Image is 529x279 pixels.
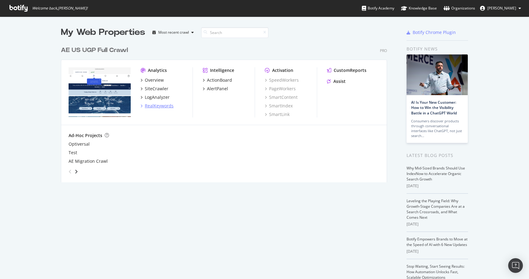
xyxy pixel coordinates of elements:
[333,78,346,84] div: Assist
[61,39,392,182] div: grid
[407,29,456,35] a: Botify Chrome Plugin
[327,78,346,84] a: Assist
[150,28,196,37] button: Most recent crawl
[475,3,526,13] button: [PERSON_NAME]
[407,54,468,95] img: AI Is Your New Customer: How to Win the Visibility Battle in a ChatGPT World
[141,94,170,100] a: LogAnalyzer
[265,103,293,109] a: SmartIndex
[407,236,467,247] a: Botify Empowers Brands to Move at the Speed of AI with 6 New Updates
[334,67,366,73] div: CustomReports
[66,167,74,177] div: angle-left
[407,152,468,159] div: Latest Blog Posts
[407,221,468,227] div: [DATE]
[407,166,465,182] a: Why Mid-Sized Brands Should Use IndexNow to Accelerate Organic Search Growth
[407,46,468,52] div: Botify news
[61,46,128,55] div: AE US UGP Full Crawl
[265,86,296,92] a: PageWorkers
[69,150,77,156] a: Test
[201,27,268,38] input: Search
[444,5,475,11] div: Organizations
[203,86,228,92] a: AlertPanel
[141,86,168,92] a: SiteCrawler
[401,5,437,11] div: Knowledge Base
[145,103,174,109] div: RealKeywords
[272,67,293,73] div: Activation
[411,119,463,138] div: Consumers discover products through conversational interfaces like ChatGPT, not just search…
[380,48,387,53] div: Pro
[265,77,299,83] a: SpeedWorkers
[145,77,164,83] div: Overview
[411,100,457,115] a: AI Is Your New Customer: How to Win the Visibility Battle in a ChatGPT World
[74,169,78,175] div: angle-right
[203,77,232,83] a: ActionBoard
[407,198,465,220] a: Leveling the Playing Field: Why Growth-Stage Companies Are at a Search Crossroads, and What Comes...
[69,132,102,139] div: Ad-Hoc Projects
[145,86,168,92] div: SiteCrawler
[141,77,164,83] a: Overview
[61,46,130,55] a: AE US UGP Full Crawl
[327,67,366,73] a: CustomReports
[210,67,234,73] div: Intelligence
[265,94,298,100] a: SmartContent
[487,6,516,11] span: Melanie Vadney
[32,6,88,11] span: Welcome back, [PERSON_NAME] !
[508,258,523,273] div: Open Intercom Messenger
[61,26,145,39] div: My Web Properties
[207,86,228,92] div: AlertPanel
[413,29,456,35] div: Botify Chrome Plugin
[207,77,232,83] div: ActionBoard
[407,249,468,254] div: [DATE]
[407,183,468,189] div: [DATE]
[141,103,174,109] a: RealKeywords
[265,111,290,117] a: SmartLink
[69,141,90,147] a: Optiversal
[148,67,167,73] div: Analytics
[69,158,108,164] a: AE Migration Crawl
[362,5,394,11] div: Botify Academy
[69,67,131,117] img: www.ae.com
[158,31,189,34] div: Most recent crawl
[145,94,170,100] div: LogAnalyzer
